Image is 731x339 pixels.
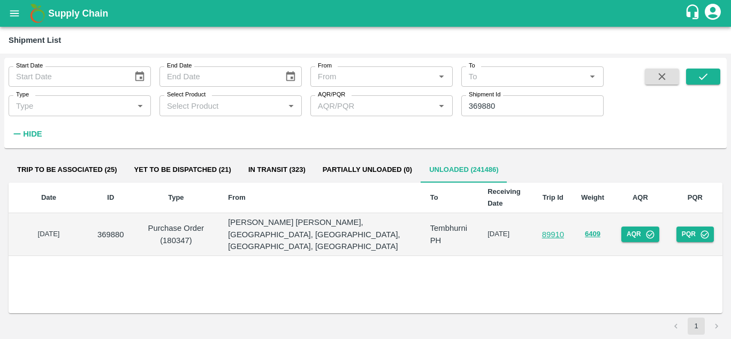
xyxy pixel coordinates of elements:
[581,193,604,201] b: Weight
[318,62,332,70] label: From
[9,66,125,87] input: Start Date
[167,62,192,70] label: End Date
[469,62,475,70] label: To
[133,99,147,112] button: Open
[16,62,43,70] label: Start Date
[676,227,714,242] button: PQR
[314,99,432,112] input: AQR/PQR
[9,157,126,183] button: Trip to be associated (25)
[633,193,648,201] b: AQR
[479,213,533,256] td: [DATE]
[97,229,124,240] p: 369880
[461,95,604,116] input: Enter Shipment ID
[16,91,29,99] label: Type
[488,187,520,207] b: Receiving Date
[48,8,108,19] b: Supply Chain
[12,99,116,112] input: Type
[48,6,684,21] a: Supply Chain
[688,193,703,201] b: PQR
[703,2,722,25] div: account of current user
[240,157,314,183] button: In transit (323)
[163,99,281,112] input: Select Product
[228,216,413,252] p: [PERSON_NAME] [PERSON_NAME], [GEOGRAPHIC_DATA], [GEOGRAPHIC_DATA], [GEOGRAPHIC_DATA], [GEOGRAPHIC...
[666,318,727,335] nav: pagination navigation
[107,193,114,201] b: ID
[688,318,705,335] button: page 1
[469,91,500,99] label: Shipment Id
[435,70,448,84] button: Open
[159,66,276,87] input: End Date
[585,228,600,240] button: 6409
[41,193,56,201] b: Date
[314,70,432,84] input: From
[543,193,564,201] b: Trip Id
[280,66,301,87] button: Choose date
[684,4,703,23] div: customer-support
[27,3,48,24] img: logo
[430,193,438,201] b: To
[314,157,421,183] button: Partially Unloaded (0)
[126,157,240,183] button: Yet to be dispatched (21)
[585,70,599,84] button: Open
[318,91,345,99] label: AQR/PQR
[465,70,583,84] input: To
[9,213,89,256] td: [DATE]
[430,222,471,246] p: Tembhurni PH
[284,99,298,112] button: Open
[23,130,42,138] strong: Hide
[9,33,61,47] div: Shipment List
[130,66,150,87] button: Choose date
[435,99,448,112] button: Open
[421,157,507,183] button: Unloaded (241486)
[9,125,45,143] button: Hide
[167,91,205,99] label: Select Product
[168,193,184,201] b: Type
[228,193,246,201] b: From
[621,227,659,242] button: AQR
[141,222,211,246] p: Purchase Order (180347)
[542,230,564,239] a: 89910
[2,1,27,26] button: open drawer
